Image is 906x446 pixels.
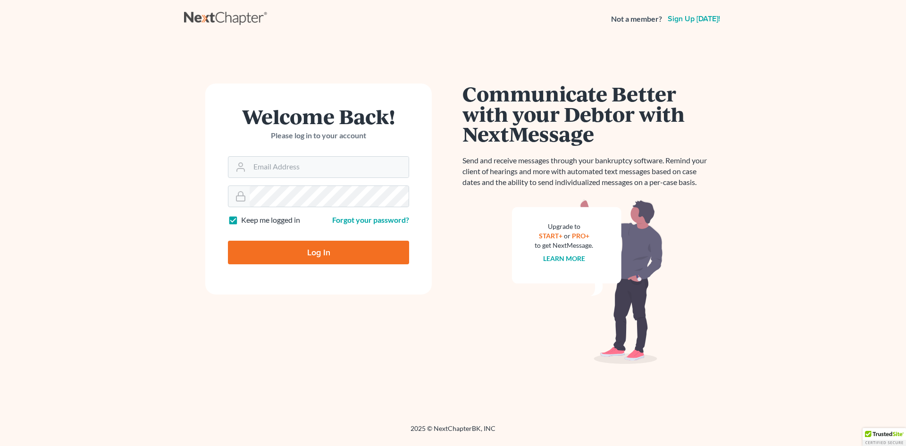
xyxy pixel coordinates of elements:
[512,199,663,364] img: nextmessage_bg-59042aed3d76b12b5cd301f8e5b87938c9018125f34e5fa2b7a6b67550977c72.svg
[241,215,300,226] label: Keep me logged in
[462,84,713,144] h1: Communicate Better with your Debtor with NextMessage
[863,428,906,446] div: TrustedSite Certified
[250,157,409,177] input: Email Address
[228,241,409,264] input: Log In
[611,14,662,25] strong: Not a member?
[184,424,722,441] div: 2025 © NextChapterBK, INC
[228,130,409,141] p: Please log in to your account
[572,232,589,240] a: PRO+
[462,155,713,188] p: Send and receive messages through your bankruptcy software. Remind your client of hearings and mo...
[228,106,409,126] h1: Welcome Back!
[535,222,593,231] div: Upgrade to
[535,241,593,250] div: to get NextMessage.
[543,254,585,262] a: Learn more
[539,232,562,240] a: START+
[564,232,570,240] span: or
[666,15,722,23] a: Sign up [DATE]!
[332,215,409,224] a: Forgot your password?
